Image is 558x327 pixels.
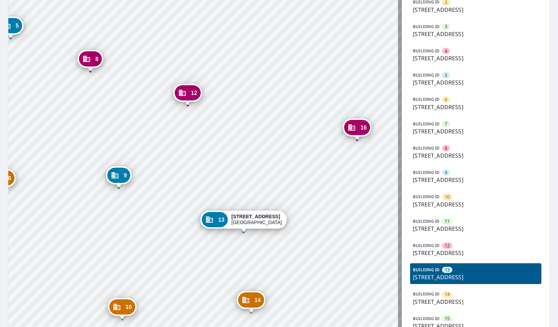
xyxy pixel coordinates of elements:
[413,224,539,233] p: [STREET_ADDRESS]
[173,84,202,105] div: Dropped pin, building 12, Commercial property, 5619 Forest Haven Cir Tampa, FL 33615
[413,267,440,273] p: BUILDING ID
[8,176,11,181] span: 6
[78,50,103,71] div: Dropped pin, building 8, Commercial property, 5617 Forest Haven Cir Tampa, FL 33615
[413,298,539,306] p: [STREET_ADDRESS]
[16,23,19,28] span: 5
[95,56,98,62] span: 8
[413,145,440,151] p: BUILDING ID
[413,72,440,78] p: BUILDING ID
[413,54,539,62] p: [STREET_ADDRESS]
[218,217,224,222] span: 13
[413,218,440,224] p: BUILDING ID
[413,30,539,38] p: [STREET_ADDRESS]
[413,48,440,54] p: BUILDING ID
[445,121,447,127] span: 7
[445,194,450,200] span: 10
[413,316,440,321] p: BUILDING ID
[231,214,282,226] div: [GEOGRAPHIC_DATA]
[445,291,450,298] span: 14
[361,125,367,130] span: 16
[413,151,539,160] p: [STREET_ADDRESS]
[413,291,440,297] p: BUILDING ID
[413,242,440,248] p: BUILDING ID
[201,211,287,232] div: Dropped pin, building 13, Commercial property, 5625 Forest Haven Cir Tampa, FL 33615
[343,118,372,140] div: Dropped pin, building 16, Commercial property, 5633 Forest Haven Cir Tampa, FL 33615
[413,96,440,102] p: BUILDING ID
[413,169,440,175] p: BUILDING ID
[413,24,440,29] p: BUILDING ID
[237,291,266,312] div: Dropped pin, building 14, Commercial property, 5508 Pine Forest Ct Tampa, FL 33615
[445,267,450,273] span: 13
[108,298,136,319] div: Dropped pin, building 10, Commercial property, 8300 Oak Forest Ct Tampa, FL 33615
[445,218,450,224] span: 11
[445,145,447,152] span: 8
[413,6,539,14] p: [STREET_ADDRESS]
[413,176,539,184] p: [STREET_ADDRESS]
[445,242,450,249] span: 12
[413,121,440,127] p: BUILDING ID
[191,90,197,96] span: 12
[445,96,447,103] span: 6
[231,214,280,219] strong: [STREET_ADDRESS]
[445,169,447,176] span: 9
[413,103,539,111] p: [STREET_ADDRESS]
[106,166,132,188] div: Dropped pin, building 9, Commercial property, 8301 Oak Forest Ct Tampa, FL 33615
[413,127,539,135] p: [STREET_ADDRESS]
[413,194,440,200] p: BUILDING ID
[413,78,539,87] p: [STREET_ADDRESS]
[413,273,539,281] p: [STREET_ADDRESS]
[255,298,261,303] span: 14
[413,249,539,257] p: [STREET_ADDRESS]
[445,23,447,30] span: 3
[125,304,132,310] span: 10
[445,48,447,54] span: 4
[413,200,539,209] p: [STREET_ADDRESS]
[124,173,127,178] span: 9
[445,72,447,79] span: 5
[445,315,450,322] span: 15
